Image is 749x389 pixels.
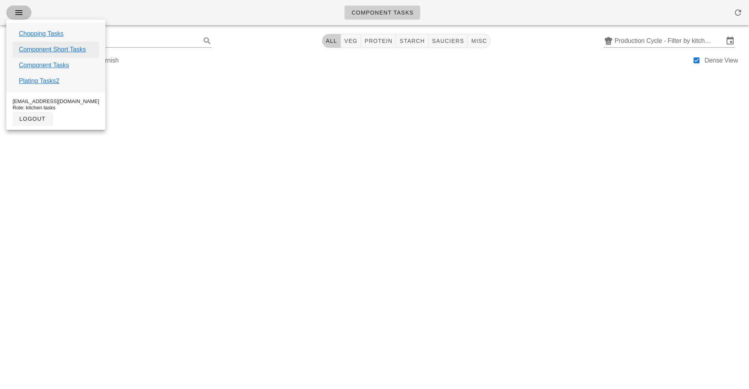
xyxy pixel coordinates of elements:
span: veg [344,38,358,44]
div: Role: kitchen tasks [13,105,99,111]
span: protein [364,38,392,44]
a: Plating Tasks2 [19,76,59,86]
a: Component Short Tasks [19,45,86,54]
div: [EMAIL_ADDRESS][DOMAIN_NAME] [13,98,99,105]
span: All [326,38,337,44]
label: Dense View [705,57,738,65]
button: starch [396,34,428,48]
button: protein [361,34,396,48]
span: starch [399,38,425,44]
a: Chopping Tasks [19,29,64,39]
a: Component Tasks [19,61,69,70]
span: Component Tasks [351,9,414,16]
a: Component Tasks [344,6,420,20]
button: misc [467,34,490,48]
span: logout [19,116,46,122]
button: veg [341,34,361,48]
span: sauciers [432,38,464,44]
button: sauciers [429,34,468,48]
button: logout [13,112,52,126]
span: misc [471,38,487,44]
button: All [322,34,341,48]
div: Please select a production date [11,76,738,85]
